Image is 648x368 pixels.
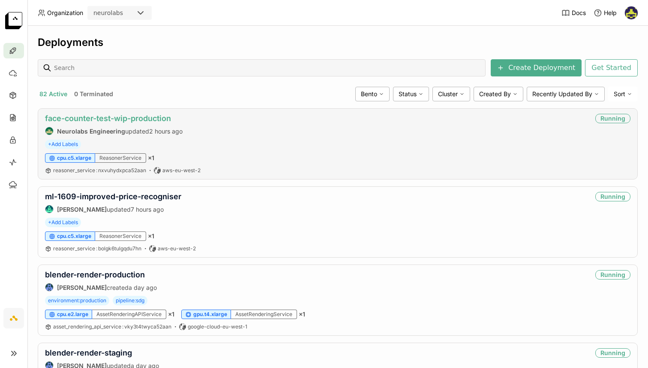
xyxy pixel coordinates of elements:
[625,6,638,19] img: Farouk Ghallabi
[38,36,638,49] div: Deployments
[45,270,145,279] a: blender-render-production
[113,296,147,305] span: pipeline:sdg
[585,59,638,76] button: Get Started
[614,90,625,98] span: Sort
[45,205,181,213] div: updated
[432,87,470,101] div: Cluster
[188,323,247,330] span: google-cloud-eu-west-1
[193,311,227,318] span: gpu.t4.xlarge
[38,88,69,100] button: 82 Active
[45,283,53,291] img: Paul Pop
[5,12,22,29] img: logo
[45,127,53,135] img: Neurolabs Engineering
[608,87,638,101] div: Sort
[57,206,107,213] strong: [PERSON_NAME]
[93,9,123,17] div: neurolabs
[47,9,83,17] span: Organization
[595,192,630,201] div: Running
[53,323,171,330] a: asset_rendering_api_service:vky3t4twyca52aan
[57,128,125,135] strong: Neurolabs Engineering
[53,167,146,173] span: reasoner_service nxvuhydxpca52aan
[438,90,458,98] span: Cluster
[96,167,97,173] span: :
[162,167,201,174] span: aws-eu-west-2
[45,205,53,213] img: Calin Cojocaru
[45,348,132,357] a: blender-render-staging
[57,284,107,291] strong: [PERSON_NAME]
[148,232,154,240] span: × 1
[594,9,617,17] div: Help
[45,192,181,201] a: ml-1609-improved-price-recogniser
[595,114,630,123] div: Running
[399,90,417,98] span: Status
[158,245,196,252] span: aws-eu-west-2
[491,59,582,76] button: Create Deployment
[45,218,81,227] span: +Add Labels
[595,270,630,280] div: Running
[149,128,183,135] span: 2 hours ago
[361,90,377,98] span: Bento
[148,154,154,162] span: × 1
[57,311,88,318] span: cpu.e2.large
[129,284,157,291] span: a day ago
[474,87,523,101] div: Created By
[45,114,171,123] a: face-counter-test-wip-production
[53,323,171,330] span: asset_rendering_api_service vky3t4twyca52aan
[479,90,511,98] span: Created By
[96,245,97,252] span: :
[53,61,482,75] input: Search
[595,348,630,358] div: Running
[572,9,586,17] span: Docs
[604,9,617,17] span: Help
[95,231,146,241] div: ReasonerService
[131,206,164,213] span: 7 hours ago
[53,245,141,252] span: reasoner_service bolgk6tulgqdu7hn
[45,296,109,305] span: environment:production
[45,283,157,292] div: created
[299,310,305,318] span: × 1
[124,9,125,18] input: Selected neurolabs.
[122,323,123,330] span: :
[532,90,592,98] span: Recently Updated By
[95,153,146,163] div: ReasonerService
[231,310,297,319] div: AssetRenderingService
[45,140,81,149] span: +Add Labels
[57,233,91,240] span: cpu.c5.xlarge
[72,88,115,100] button: 0 Terminated
[527,87,605,101] div: Recently Updated By
[393,87,429,101] div: Status
[53,167,146,174] a: reasoner_service:nxvuhydxpca52aan
[355,87,390,101] div: Bento
[53,245,141,252] a: reasoner_service:bolgk6tulgqdu7hn
[92,310,166,319] div: AssetRenderingAPIService
[45,127,183,135] div: updated
[561,9,586,17] a: Docs
[168,310,174,318] span: × 1
[57,155,91,161] span: cpu.c5.xlarge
